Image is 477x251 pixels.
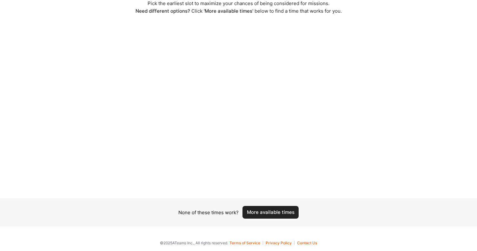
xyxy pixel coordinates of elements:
span: Need different options? [136,8,190,14]
span: © 2025 ATeams Inc., All rights reserved. [160,240,228,246]
button: Contact Us [297,241,317,245]
button: Terms of Service [229,241,263,245]
div: None of these times work? [178,209,239,216]
button: Privacy Policy [266,241,295,245]
span: 'More available times' [204,8,253,14]
button: More available times [242,206,299,219]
